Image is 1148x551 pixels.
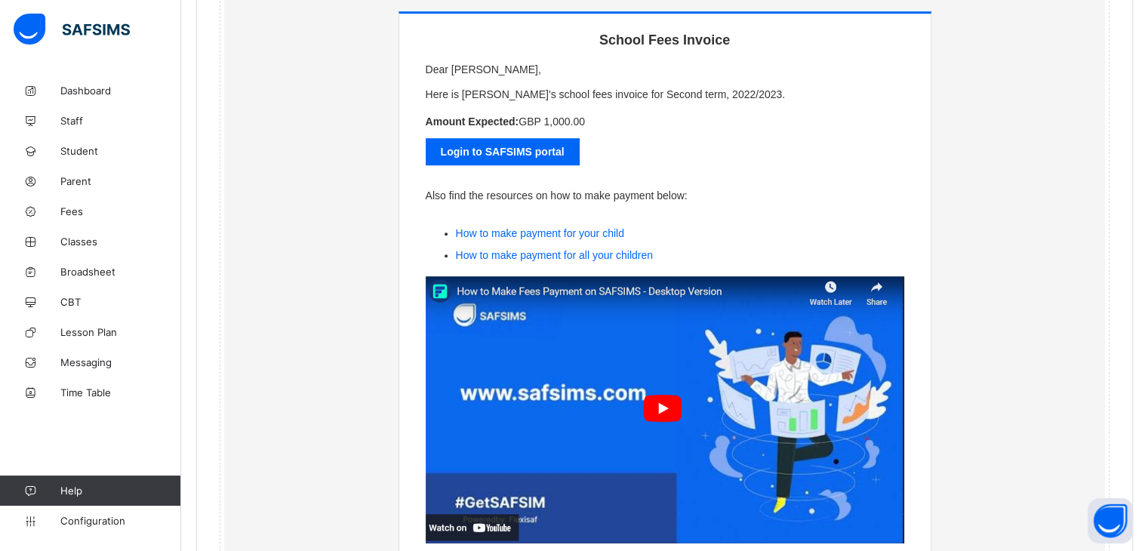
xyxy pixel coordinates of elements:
[426,187,904,205] p: Also find the resources on how to make payment below:
[426,86,904,103] p: Here is [PERSON_NAME]'s school fees invoice for Second term, 2022/2023.
[60,485,180,497] span: Help
[456,249,653,261] a: How to make payment for all your children
[60,515,180,527] span: Configuration
[60,296,181,308] span: CBT
[456,227,624,239] a: How to make payment for your child
[426,32,904,48] h1: School Fees Invoice
[426,63,904,75] p: Dear [PERSON_NAME],
[60,145,181,157] span: Student
[60,386,181,399] span: Time Table
[60,356,181,368] span: Messaging
[1088,498,1133,543] button: Open asap
[426,138,580,165] a: Login to SAFSIMS portal
[426,115,519,128] b: Amount Expected:
[60,326,181,338] span: Lesson Plan
[60,235,181,248] span: Classes
[60,266,181,278] span: Broadsheet
[60,205,181,217] span: Fees
[14,14,130,45] img: safsims
[426,276,904,544] img: safsims-fees-payment-desktop.png
[60,175,181,187] span: Parent
[60,85,181,97] span: Dashboard
[426,115,904,128] p: GBP 1,000.00
[60,115,181,127] span: Staff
